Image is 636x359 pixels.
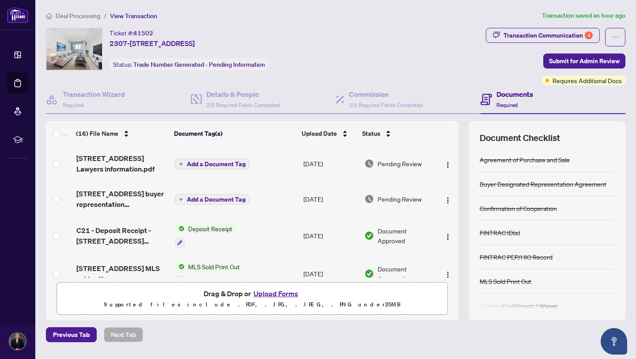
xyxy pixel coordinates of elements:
[549,54,620,68] span: Submit for Admin Review
[300,255,361,293] td: [DATE]
[53,328,90,342] span: Previous Tab
[9,333,26,350] img: Profile Icon
[62,299,442,310] p: Supported files include .PDF, .JPG, .JPEG, .PNG under 25 MB
[76,153,168,174] span: [STREET_ADDRESS] Lawyers information.pdf
[364,159,374,168] img: Document Status
[542,11,625,21] article: Transaction saved an hour ago
[133,29,153,37] span: 41502
[302,129,337,138] span: Upload Date
[349,102,422,108] span: 1/1 Required Fields Completed
[204,288,301,299] span: Drag & Drop or
[480,203,557,213] div: Confirmation of Cooperation
[57,283,447,315] span: Drag & Drop orUpload FormsSupported files include .PDF, .JPG, .JPEG, .PNG under25MB
[63,102,84,108] span: Required
[300,217,361,255] td: [DATE]
[503,28,593,42] div: Transaction Communication
[56,12,100,20] span: Deal Processing
[175,158,250,170] button: Add a Document Tag
[175,159,250,169] button: Add a Document Tag
[46,327,97,342] button: Previous Tab
[206,89,280,99] h4: Details & People
[441,267,455,281] button: Logo
[76,129,118,138] span: (16) File Name
[378,159,422,168] span: Pending Review
[444,233,451,241] img: Logo
[175,194,250,205] button: Add a Document Tag
[76,225,168,246] span: C21 - Deposit Receipt - [STREET_ADDRESS] 2307.pdf
[185,224,236,233] span: Deposit Receipt
[110,38,195,49] span: 2307-[STREET_ADDRESS]
[251,288,301,299] button: Upload Forms
[480,252,553,262] div: FINTRAC PEP/HIO Record
[444,161,451,168] img: Logo
[187,196,246,202] span: Add a Document Tag
[441,192,455,206] button: Logo
[359,121,434,146] th: Status
[175,224,185,233] img: Status Icon
[486,28,600,43] button: Transaction Communication4
[46,28,102,70] img: IMG-C12170239_1.jpg
[553,76,622,85] span: Requires Additional Docs
[480,276,531,286] div: MLS Sold Print Out
[300,146,361,181] td: [DATE]
[110,12,157,20] span: View Transaction
[496,102,518,108] span: Required
[185,262,243,271] span: MLS Sold Print Out
[76,188,168,210] span: [STREET_ADDRESS] buyer representation agreement.pdf
[170,121,298,146] th: Document Tag(s)
[601,328,627,355] button: Open asap
[63,89,125,99] h4: Transaction Wizard
[349,89,422,99] h4: Commission
[480,155,570,164] div: Agreement of Purchase and Sale
[206,102,280,108] span: 2/2 Required Fields Completed
[480,228,520,237] div: FINTRAC ID(s)
[378,226,433,245] span: Document Approved
[496,89,533,99] h4: Documents
[444,197,451,204] img: Logo
[364,231,374,241] img: Document Status
[364,194,374,204] img: Document Status
[175,224,236,248] button: Status IconDeposit Receipt
[480,132,560,144] span: Document Checklist
[187,161,246,167] span: Add a Document Tag
[298,121,359,146] th: Upload Date
[104,327,143,342] button: Next Tab
[76,263,168,284] span: [STREET_ADDRESS] MLS sold.pdf
[110,58,269,70] div: Status:
[175,262,185,271] img: Status Icon
[480,179,606,189] div: Buyer Designated Representation Agreement
[585,31,593,39] div: 4
[364,269,374,279] img: Document Status
[133,61,265,69] span: Trade Number Generated - Pending Information
[175,194,250,205] button: Add a Document Tag
[46,13,52,19] span: home
[104,11,106,21] li: /
[378,264,433,283] span: Document Approved
[179,162,183,166] span: plus
[179,197,183,202] span: plus
[378,194,422,204] span: Pending Review
[441,229,455,243] button: Logo
[110,28,153,38] div: Ticket #:
[612,34,618,40] span: ellipsis
[7,7,28,23] img: logo
[300,181,361,217] td: [DATE]
[543,53,625,69] button: Submit for Admin Review
[441,157,455,171] button: Logo
[175,262,243,286] button: Status IconMLS Sold Print Out
[362,129,380,138] span: Status
[72,121,170,146] th: (16) File Name
[444,271,451,278] img: Logo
